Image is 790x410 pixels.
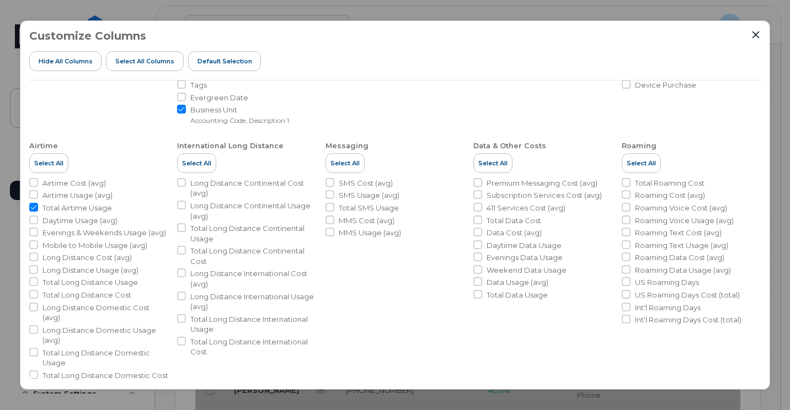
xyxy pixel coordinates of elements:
[339,190,399,201] span: SMS Usage (avg)
[190,223,316,244] span: Total Long Distance Continental Usage
[42,290,131,300] span: Total Long Distance Cost
[42,240,147,251] span: Mobile to Mobile Usage (avg)
[197,57,252,66] span: Default Selection
[487,240,562,251] span: Daytime Data Usage
[42,252,132,263] span: Long Distance Cost (avg)
[42,228,166,238] span: Evenings & Weekends Usage (avg)
[473,141,546,151] div: Data & Other Costs
[34,159,63,168] span: Select All
[635,277,699,288] span: US Roaming Days
[106,51,184,71] button: Select all Columns
[487,290,548,300] span: Total Data Usage
[42,265,138,276] span: Long Distance Usage (avg)
[190,337,316,357] span: Total Long Distance International Cost
[473,153,513,173] button: Select All
[487,252,563,263] span: Evenings Data Usage
[635,290,740,300] span: US Roaming Days Cost (total)
[487,265,567,276] span: Weekend Data Usage
[42,203,112,213] span: Total Airtime Usage
[635,190,705,201] span: Roaming Cost (avg)
[177,141,284,151] div: International Long Distance
[339,178,393,188] span: SMS Cost (avg)
[627,159,656,168] span: Select All
[29,30,146,42] h3: Customize Columns
[190,105,289,115] span: Business Unit
[339,203,399,213] span: Total SMS Usage
[635,80,696,90] span: Device Purchase
[635,265,731,276] span: Roaming Data Usage (avg)
[487,178,597,188] span: Premium Messaging Cost (avg)
[190,178,316,198] span: Long Distance Continental Cost (avg)
[487,215,541,226] span: Total Data Cost
[635,178,704,188] span: Total Roaming Cost
[39,57,93,66] span: Hide All Columns
[188,51,261,71] button: Default Selection
[190,80,207,90] span: Tags
[635,215,734,226] span: Roaming Voice Usage (avg)
[190,201,316,221] span: Long Distance Continental Usage (avg)
[29,141,58,151] div: Airtime
[487,228,542,238] span: Data Cost (avg)
[190,314,316,335] span: Total Long Distance International Usage
[182,159,211,168] span: Select All
[190,268,316,289] span: Long Distance International Cost (avg)
[635,203,727,213] span: Roaming Voice Cost (avg)
[487,203,565,213] span: 411 Services Cost (avg)
[42,277,138,288] span: Total Long Distance Usage
[339,228,401,238] span: MMS Usage (avg)
[635,303,701,313] span: Int'l Roaming Days
[42,370,168,381] span: Total Long Distance Domestic Cost
[190,93,248,103] span: Evergreen Date
[29,153,68,173] button: Select All
[42,178,106,188] span: Airtime Cost (avg)
[190,116,289,125] small: Accounting Code, Description 1
[635,315,741,325] span: Int'l Roaming Days Cost (total)
[751,30,761,40] button: Close
[478,159,508,168] span: Select All
[622,153,661,173] button: Select All
[487,190,602,201] span: Subscription Services Cost (avg)
[190,246,316,266] span: Total Long Distance Continental Cost
[487,277,548,288] span: Data Usage (avg)
[190,292,316,312] span: Long Distance International Usage (avg)
[42,215,118,226] span: Daytime Usage (avg)
[115,57,174,66] span: Select all Columns
[330,159,360,168] span: Select All
[29,51,102,71] button: Hide All Columns
[42,190,113,201] span: Airtime Usage (avg)
[339,215,394,226] span: MMS Cost (avg)
[42,303,168,323] span: Long Distance Domestic Cost (avg)
[635,252,724,263] span: Roaming Data Cost (avg)
[622,141,656,151] div: Roaming
[325,153,365,173] button: Select All
[325,141,369,151] div: Messaging
[42,325,168,346] span: Long Distance Domestic Usage (avg)
[177,153,216,173] button: Select All
[42,348,168,368] span: Total Long Distance Domestic Usage
[635,228,722,238] span: Roaming Text Cost (avg)
[635,240,728,251] span: Roaming Text Usage (avg)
